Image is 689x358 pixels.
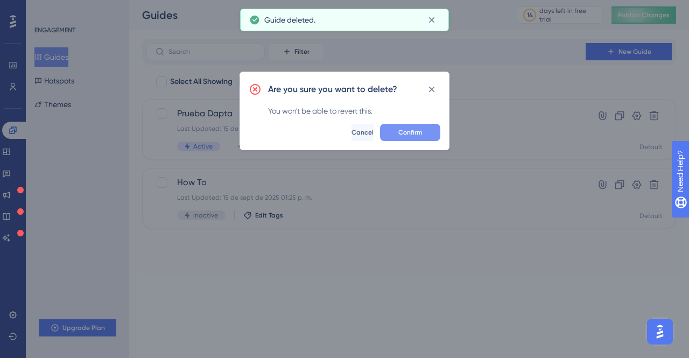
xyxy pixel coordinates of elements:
iframe: UserGuiding AI Assistant Launcher [644,315,676,348]
span: Cancel [351,128,374,137]
span: Need Help? [25,3,67,16]
div: You won't be able to revert this. [268,104,440,117]
span: Guide deleted. [264,13,315,26]
h2: Are you sure you want to delete? [268,83,397,96]
span: Confirm [398,128,422,137]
